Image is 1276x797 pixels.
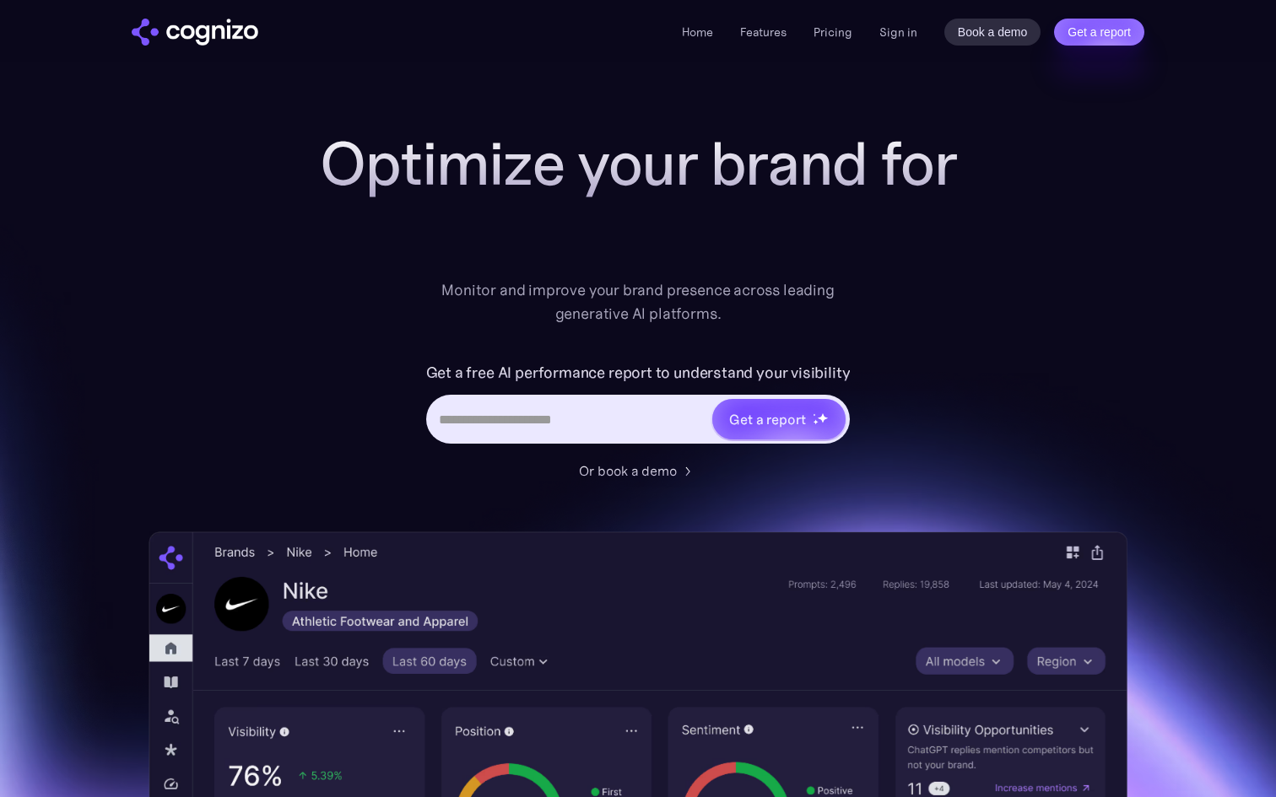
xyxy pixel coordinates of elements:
a: Or book a demo [579,460,697,481]
a: Pricing [814,24,852,40]
div: Monitor and improve your brand presence across leading generative AI platforms. [430,278,846,326]
a: Features [740,24,787,40]
div: Or book a demo [579,460,677,481]
div: Get a report [729,409,805,429]
img: star [817,412,828,423]
form: Hero URL Input Form [426,359,851,452]
a: home [132,19,258,46]
img: star [813,419,819,425]
h1: Optimize your brand for [300,130,976,197]
a: Home [682,24,713,40]
label: Get a free AI performance report to understand your visibility [426,359,851,386]
a: Get a reportstarstarstar [711,397,847,441]
img: star [813,413,815,416]
img: cognizo logo [132,19,258,46]
a: Get a report [1054,19,1144,46]
a: Book a demo [944,19,1041,46]
a: Sign in [879,22,917,42]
